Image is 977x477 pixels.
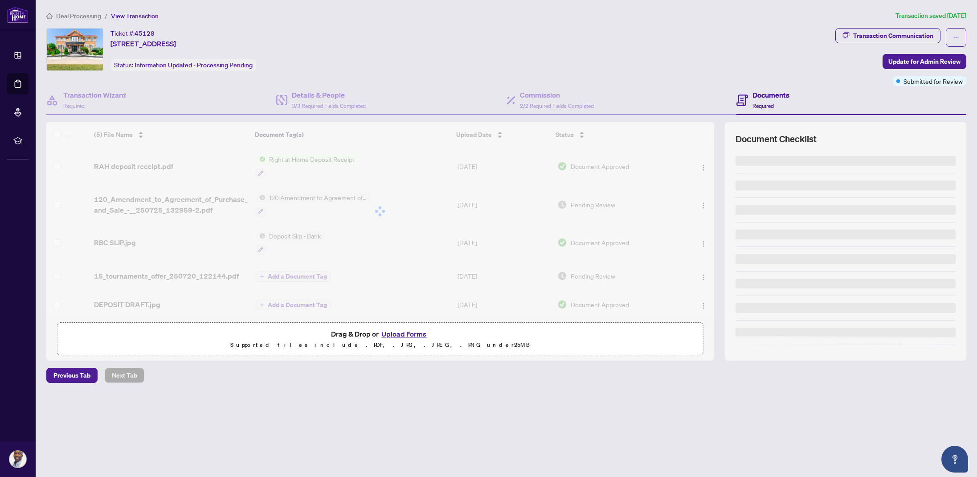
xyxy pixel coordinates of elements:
[110,59,256,71] div: Status:
[888,54,961,69] span: Update for Admin Review
[331,328,429,340] span: Drag & Drop or
[110,28,155,38] div: Ticket #:
[63,103,85,109] span: Required
[7,7,29,23] img: logo
[292,103,366,109] span: 3/3 Required Fields Completed
[520,90,594,100] h4: Commission
[63,340,698,350] p: Supported files include .PDF, .JPG, .JPEG, .PNG under 25 MB
[835,28,940,43] button: Transaction Communication
[520,103,594,109] span: 2/2 Required Fields Completed
[111,12,159,20] span: View Transaction
[110,38,176,49] span: [STREET_ADDRESS]
[135,29,155,37] span: 45128
[736,133,817,145] span: Document Checklist
[56,12,101,20] span: Deal Processing
[47,29,103,70] img: IMG-W12222284_1.jpg
[953,34,959,41] span: ellipsis
[105,11,107,21] li: /
[53,368,90,382] span: Previous Tab
[941,446,968,473] button: Open asap
[752,103,774,109] span: Required
[853,29,933,43] div: Transaction Communication
[135,61,253,69] span: Information Updated - Processing Pending
[883,54,966,69] button: Update for Admin Review
[752,90,789,100] h4: Documents
[57,323,703,356] span: Drag & Drop orUpload FormsSupported files include .PDF, .JPG, .JPEG, .PNG under25MB
[895,11,966,21] article: Transaction saved [DATE]
[63,90,126,100] h4: Transaction Wizard
[903,76,963,86] span: Submitted for Review
[379,328,429,340] button: Upload Forms
[105,368,144,383] button: Next Tab
[292,90,366,100] h4: Details & People
[46,368,98,383] button: Previous Tab
[46,13,53,19] span: home
[9,451,26,468] img: Profile Icon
